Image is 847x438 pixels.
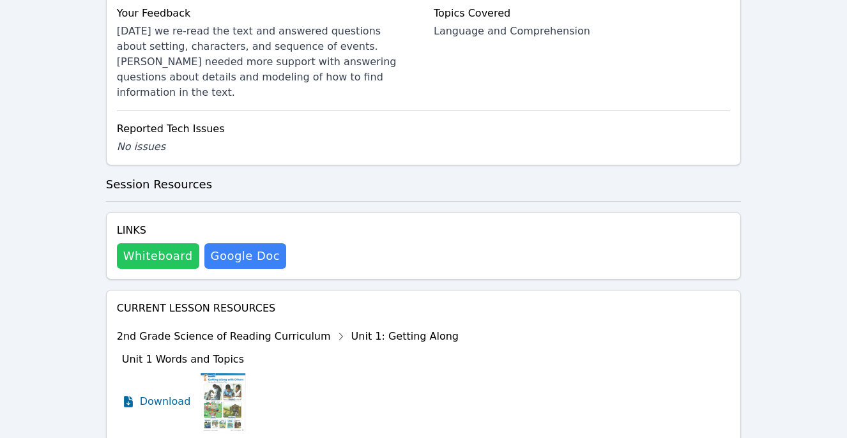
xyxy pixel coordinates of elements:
[117,223,286,238] h4: Links
[434,6,730,21] div: Topics Covered
[106,176,742,193] h3: Session Resources
[117,6,413,21] div: Your Feedback
[117,140,165,153] span: No issues
[122,353,244,365] span: Unit 1 Words and Topics
[117,24,413,100] div: [DATE] we re-read the text and answered questions about setting, characters, and sequence of even...
[122,370,191,434] a: Download
[117,301,731,316] h4: Current Lesson Resources
[434,24,730,39] div: Language and Comprehension
[201,370,246,434] img: Unit 1 Words and Topics
[117,121,731,137] div: Reported Tech Issues
[204,243,286,269] a: Google Doc
[117,326,459,347] div: 2nd Grade Science of Reading Curriculum Unit 1: Getting Along
[140,394,191,409] span: Download
[117,243,199,269] button: Whiteboard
